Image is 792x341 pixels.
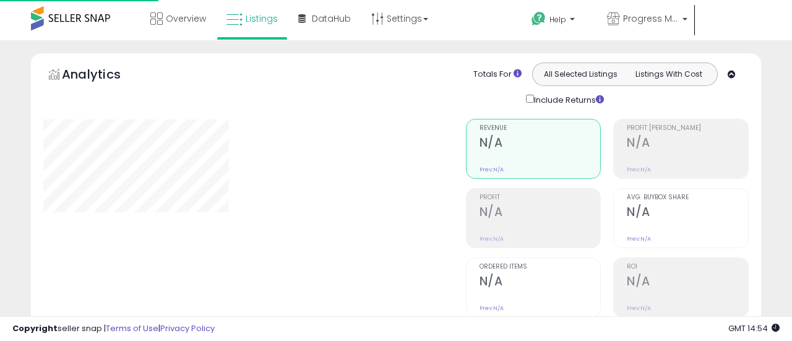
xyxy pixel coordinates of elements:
[480,125,601,132] span: Revenue
[166,12,206,25] span: Overview
[627,136,748,152] h2: N/A
[480,264,601,270] span: Ordered Items
[480,235,504,243] small: Prev: N/A
[480,205,601,222] h2: N/A
[627,235,651,243] small: Prev: N/A
[12,322,58,334] strong: Copyright
[623,12,679,25] span: Progress Matters
[160,322,215,334] a: Privacy Policy
[728,322,780,334] span: 2025-10-7 14:54 GMT
[627,304,651,312] small: Prev: N/A
[517,92,619,106] div: Include Returns
[480,304,504,312] small: Prev: N/A
[624,66,713,82] button: Listings With Cost
[627,125,748,132] span: Profit [PERSON_NAME]
[312,12,351,25] span: DataHub
[627,274,748,291] h2: N/A
[522,2,596,40] a: Help
[627,264,748,270] span: ROI
[531,11,546,27] i: Get Help
[480,166,504,173] small: Prev: N/A
[106,322,158,334] a: Terms of Use
[246,12,278,25] span: Listings
[627,194,748,201] span: Avg. Buybox Share
[536,66,625,82] button: All Selected Listings
[627,166,651,173] small: Prev: N/A
[549,14,566,25] span: Help
[627,205,748,222] h2: N/A
[480,136,601,152] h2: N/A
[473,69,522,80] div: Totals For
[480,194,601,201] span: Profit
[480,274,601,291] h2: N/A
[12,323,215,335] div: seller snap | |
[62,66,145,86] h5: Analytics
